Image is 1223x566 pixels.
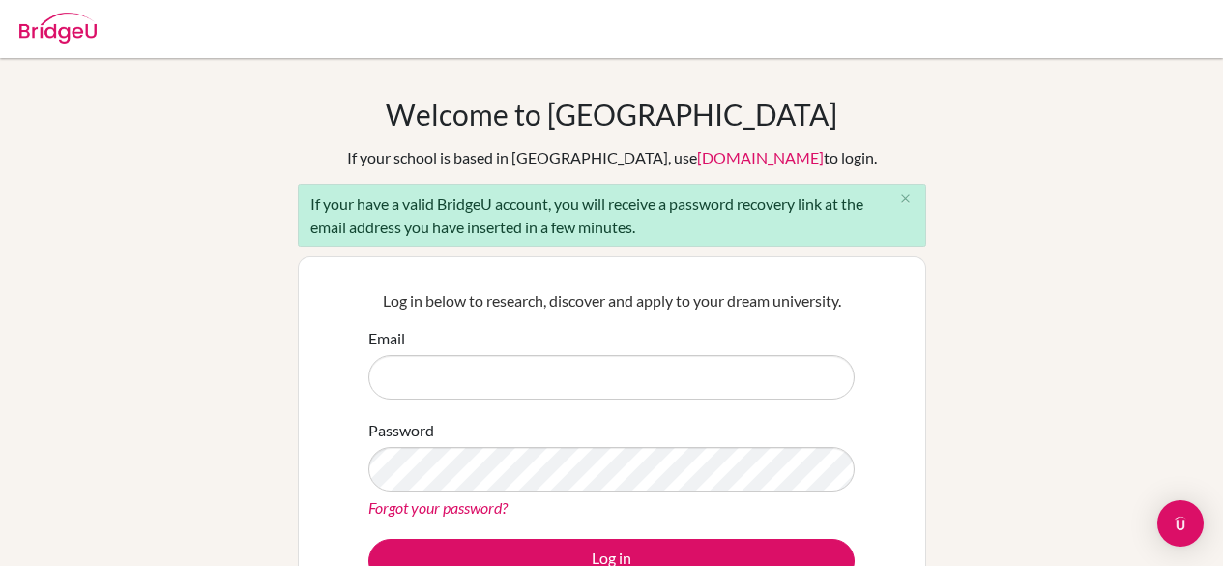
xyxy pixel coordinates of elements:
[1157,500,1204,547] div: Open Intercom Messenger
[898,192,913,206] i: close
[19,13,97,44] img: Bridge-U
[368,498,508,517] a: Forgot your password?
[368,289,855,313] p: Log in below to research, discover and apply to your dream university.
[347,146,877,169] div: If your school is based in [GEOGRAPHIC_DATA], use to login.
[368,419,434,442] label: Password
[887,185,925,214] button: Close
[368,327,405,350] label: Email
[697,148,824,166] a: [DOMAIN_NAME]
[386,97,837,132] h1: Welcome to [GEOGRAPHIC_DATA]
[298,184,926,247] div: If your have a valid BridgeU account, you will receive a password recovery link at the email addr...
